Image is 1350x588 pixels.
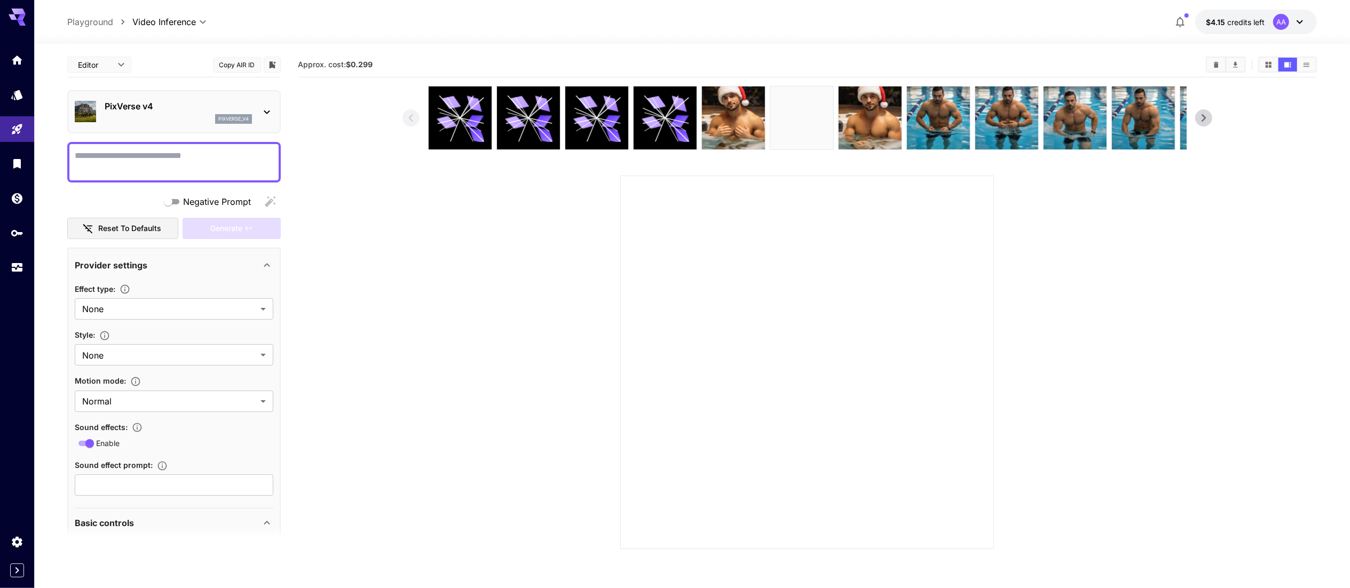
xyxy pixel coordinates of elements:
img: 9FaD4AAAAABklEQVQDAE1DkLweVq2qAAAAAElFTkSuQmCC [907,86,970,149]
button: Expand sidebar [10,563,24,577]
div: Models [11,85,23,98]
div: Show media in grid viewShow media in video viewShow media in list view [1258,57,1317,73]
button: Show media in list view [1297,58,1316,71]
span: Sound effect prompt : [75,460,153,470]
div: Basic controls [75,510,273,536]
p: Basic controls [75,517,134,529]
span: Sound effects : [75,423,128,432]
b: $0.299 [346,60,373,69]
span: Motion mode : [75,376,126,385]
button: Download All [1226,58,1245,71]
span: None [82,349,256,362]
p: Provider settings [75,259,147,272]
div: Wallet [11,192,23,205]
img: MGBXziNEAAAAASUVORK5CYII= [839,86,902,149]
span: Enable [96,438,120,449]
span: $4.15 [1206,18,1227,27]
button: Reset to defaults [67,218,178,240]
div: Clear AllDownload All [1206,57,1246,73]
div: Settings [11,535,23,549]
button: Add to library [267,58,277,71]
div: AA [1273,14,1289,30]
span: None [82,303,256,315]
button: Copy AIR ID [213,57,261,73]
nav: breadcrumb [67,15,132,28]
span: Normal [82,395,256,408]
button: Clear All [1207,58,1226,71]
a: Playground [67,15,113,28]
button: Optional. Describe the kind of sound effect you want (e.g. 'explosion', 'footsteps'). Leave empty... [153,460,172,471]
p: pixverse_v4 [218,115,249,123]
div: Provider settings [75,252,273,278]
img: xkKRbkAAAAGSURBVAMAYdYRlW9A9lEAAAAASUVORK5CYII= [975,86,1038,149]
button: Show media in video view [1278,58,1297,71]
div: PixVerse v4pixverse_v4 [75,96,273,128]
span: Effect type : [75,284,115,293]
button: Controls whether to generate background sound or music. [128,422,147,433]
div: Library [11,157,23,170]
div: Usage [11,261,23,274]
span: Video Inference [132,15,196,28]
div: API Keys [11,226,23,240]
img: VpDWRgAAAAZJREFUAwBXEvtr0jKrzQAAAABJRU5ErkJggg== [1180,86,1243,149]
span: Editor [78,59,111,70]
button: $4.15445AA [1195,10,1317,34]
button: Show media in grid view [1259,58,1278,71]
img: Dro+RAAAABklEQVQDAI0P5WYl1YFxAAAAAElFTkSuQmCC [1112,86,1175,149]
p: PixVerse v4 [105,100,252,113]
img: 8ZRKogAAAAGSURBVAMAj1B5TO5zLLcAAAAASUVORK5CYII= [1044,86,1107,149]
span: Approx. cost: [298,60,373,69]
div: Home [11,53,23,67]
div: Playground [11,120,23,133]
span: credits left [1227,18,1265,27]
span: Negative Prompt [183,195,251,208]
img: 7FC+yAAAAAZJREFUAwAQHwbBSziNHAAAAABJRU5ErkJggg== [770,86,833,149]
span: Style : [75,330,95,339]
div: $4.15445 [1206,17,1265,28]
img: nT6tpgAAAAZJREFUAwD7IjdLrcVQagAAAABJRU5ErkJggg== [702,86,765,149]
